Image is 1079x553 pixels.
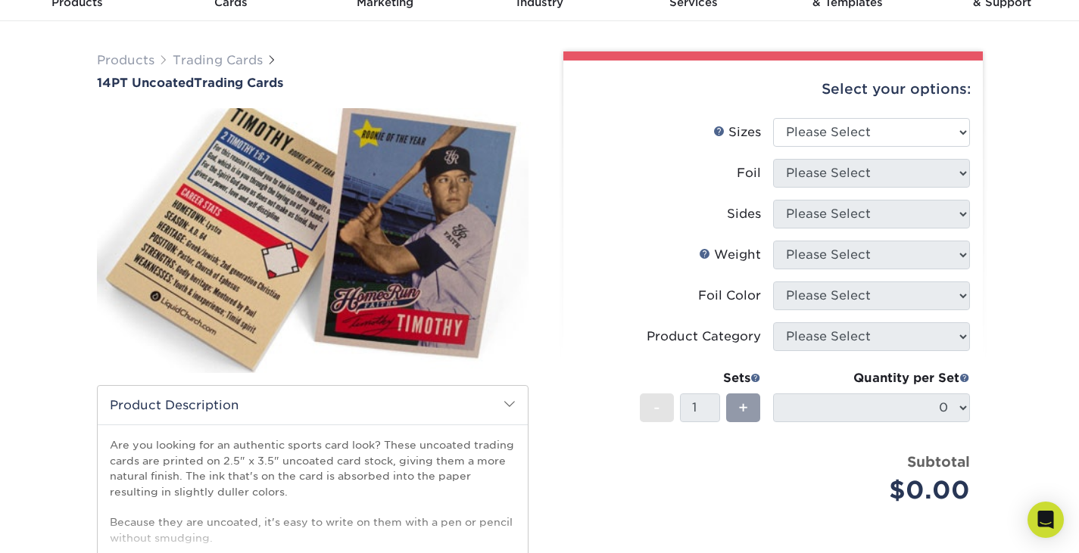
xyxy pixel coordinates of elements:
div: Open Intercom Messenger [1028,502,1064,538]
img: 14PT Uncoated 01 [97,92,529,390]
div: Sets [640,369,761,387]
div: $0.00 [784,472,970,508]
div: Weight [699,246,761,264]
span: + [738,396,748,419]
iframe: Google Customer Reviews [4,507,129,548]
div: Sizes [713,123,761,141]
h2: Product Description [98,386,528,424]
div: Quantity per Set [773,369,970,387]
span: 14PT Uncoated [97,76,194,90]
div: Foil Color [698,287,761,305]
div: Foil [737,164,761,182]
a: Trading Cards [173,53,263,67]
a: Products [97,53,154,67]
span: - [653,396,660,419]
a: 14PT UncoatedTrading Cards [97,76,529,90]
h1: Trading Cards [97,76,529,90]
strong: Subtotal [907,453,970,470]
div: Product Category [647,328,761,346]
div: Sides [727,205,761,223]
div: Select your options: [575,61,971,118]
